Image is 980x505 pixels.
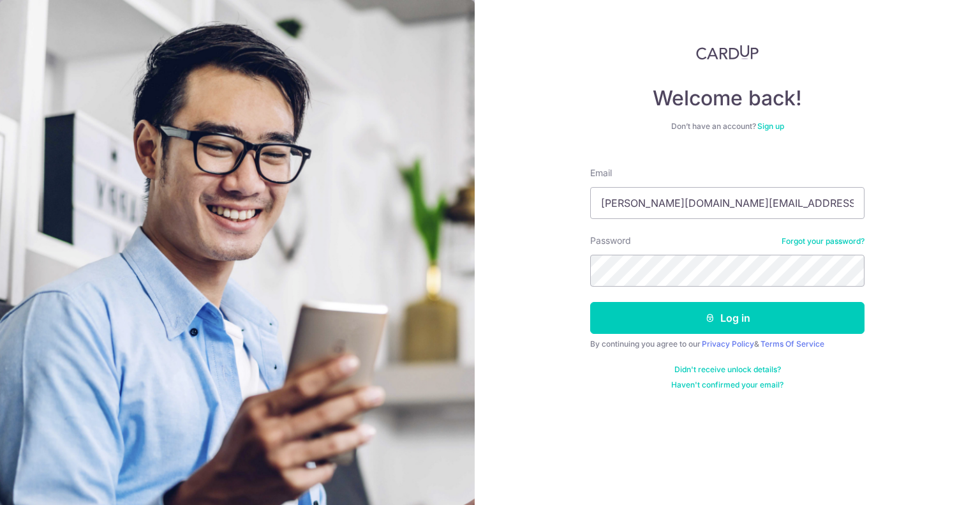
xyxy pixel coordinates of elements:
a: Didn't receive unlock details? [674,365,781,375]
button: Log in [590,302,865,334]
label: Password [590,234,631,247]
h4: Welcome back! [590,86,865,111]
a: Forgot your password? [782,236,865,246]
input: Enter your Email [590,187,865,219]
a: Privacy Policy [702,339,754,349]
a: Terms Of Service [761,339,824,349]
label: Email [590,167,612,179]
div: Don’t have an account? [590,121,865,132]
img: CardUp Logo [696,45,759,60]
a: Sign up [757,121,784,131]
div: By continuing you agree to our & [590,339,865,349]
a: Haven't confirmed your email? [671,380,783,390]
